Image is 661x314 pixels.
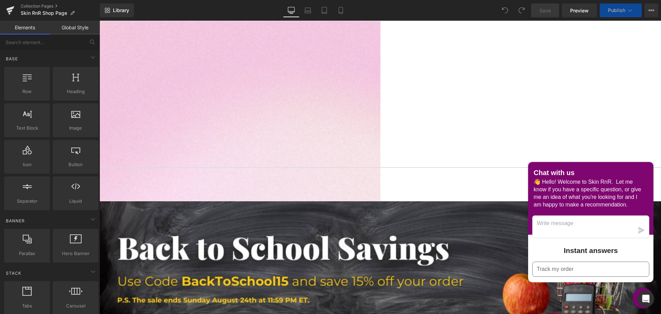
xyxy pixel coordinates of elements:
[515,3,528,17] button: Redo
[644,3,658,17] button: More
[55,250,96,257] span: Hero Banner
[55,197,96,205] span: Liquid
[55,124,96,132] span: Image
[539,7,551,14] span: Save
[113,7,129,13] span: Library
[5,217,25,224] span: Banner
[316,3,333,17] a: Tablet
[608,8,625,13] span: Publish
[21,10,67,16] span: Skin RnR Shop Page
[55,302,96,310] span: Carousel
[6,197,48,205] span: Separator
[5,55,19,62] span: Base
[6,302,48,310] span: Tabs
[333,3,349,17] a: Mobile
[638,291,654,307] div: Open Intercom Messenger
[21,3,100,9] a: Collection Pages
[6,250,48,257] span: Parallax
[600,3,642,17] button: Publish
[6,161,48,168] span: Icon
[498,3,512,17] button: Undo
[300,3,316,17] a: Laptop
[427,141,556,288] inbox-online-store-chat: Shopify online store chat
[6,88,48,95] span: Row
[55,161,96,168] span: Button
[50,21,100,34] a: Global Style
[6,124,48,132] span: Text Block
[5,270,22,276] span: Stack
[283,3,300,17] a: Desktop
[570,7,589,14] span: Preview
[100,3,134,17] a: New Library
[55,88,96,95] span: Heading
[562,3,597,17] a: Preview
